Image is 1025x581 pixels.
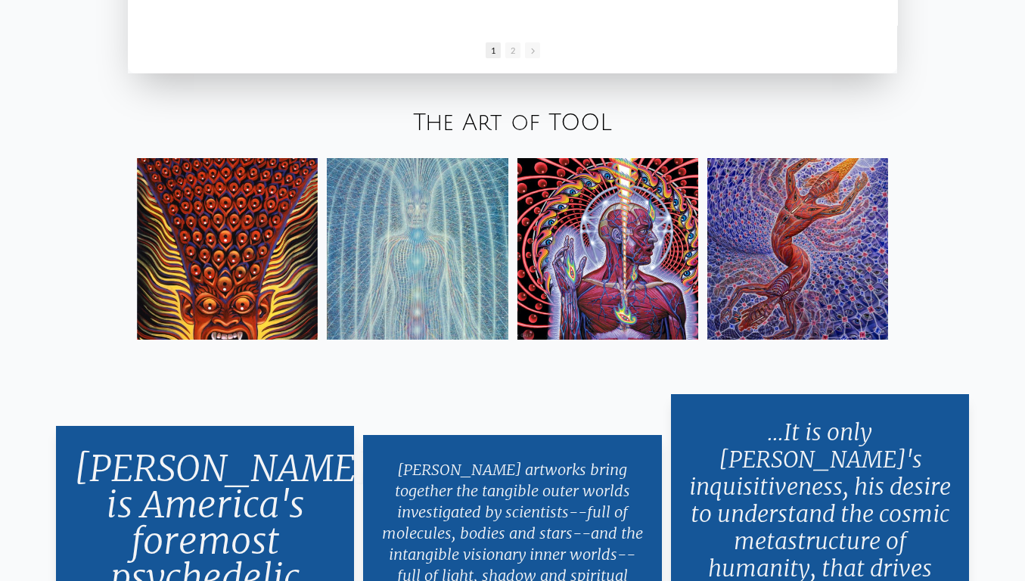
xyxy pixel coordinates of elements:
[413,110,612,135] a: The Art of TOOL
[505,42,520,58] span: Go to slide 2
[525,42,540,58] span: Go to next slide
[486,42,501,58] span: Go to slide 1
